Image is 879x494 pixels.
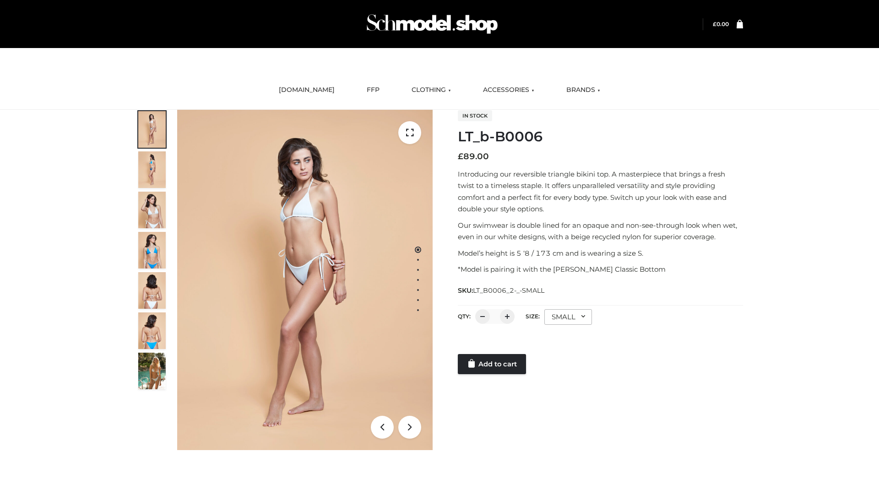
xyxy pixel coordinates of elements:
[458,247,743,259] p: Model’s height is 5 ‘8 / 173 cm and is wearing a size S.
[713,21,729,27] bdi: 0.00
[177,110,433,450] img: ArielClassicBikiniTop_CloudNine_AzureSky_OW114ECO_1
[364,6,501,42] img: Schmodel Admin 964
[458,263,743,275] p: *Model is pairing it with the [PERSON_NAME] Classic Bottom
[458,151,463,161] span: £
[272,80,342,100] a: [DOMAIN_NAME]
[138,151,166,188] img: ArielClassicBikiniTop_CloudNine_AzureSky_OW114ECO_2-scaled.jpg
[458,220,743,243] p: Our swimwear is double lined for an opaque and non-see-through look when wet, even in our white d...
[476,80,541,100] a: ACCESSORIES
[473,286,544,295] span: LT_B0006_2-_-SMALL
[138,272,166,309] img: ArielClassicBikiniTop_CloudNine_AzureSky_OW114ECO_7-scaled.jpg
[458,313,471,320] label: QTY:
[559,80,607,100] a: BRANDS
[458,168,743,215] p: Introducing our reversible triangle bikini top. A masterpiece that brings a fresh twist to a time...
[360,80,386,100] a: FFP
[713,21,716,27] span: £
[713,21,729,27] a: £0.00
[138,111,166,148] img: ArielClassicBikiniTop_CloudNine_AzureSky_OW114ECO_1-scaled.jpg
[458,354,526,374] a: Add to cart
[138,192,166,228] img: ArielClassicBikiniTop_CloudNine_AzureSky_OW114ECO_3-scaled.jpg
[458,129,743,145] h1: LT_b-B0006
[138,232,166,268] img: ArielClassicBikiniTop_CloudNine_AzureSky_OW114ECO_4-scaled.jpg
[405,80,458,100] a: CLOTHING
[138,312,166,349] img: ArielClassicBikiniTop_CloudNine_AzureSky_OW114ECO_8-scaled.jpg
[526,313,540,320] label: Size:
[458,110,492,121] span: In stock
[138,353,166,389] img: Arieltop_CloudNine_AzureSky2.jpg
[458,151,489,161] bdi: 89.00
[458,285,545,296] span: SKU:
[544,309,592,325] div: SMALL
